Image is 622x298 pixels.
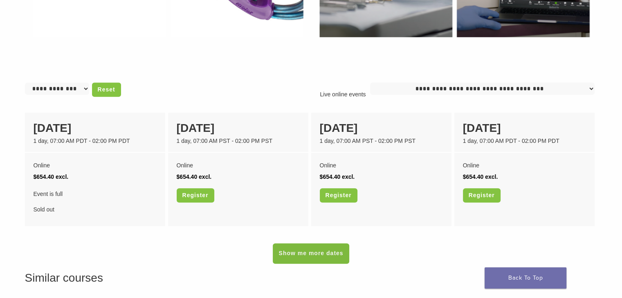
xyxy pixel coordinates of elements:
[320,160,443,171] div: Online
[177,160,300,171] div: Online
[177,120,300,137] div: [DATE]
[463,188,501,202] a: Register
[34,188,157,215] div: Sold out
[320,120,443,137] div: [DATE]
[485,267,566,289] a: Back To Top
[320,137,443,145] div: 1 day, 07:00 AM PST - 02:00 PM PST
[177,173,198,180] span: $654.40
[92,82,121,97] a: Reset
[463,120,586,137] div: [DATE]
[25,269,597,287] h3: Similar courses
[177,137,300,145] div: 1 day, 07:00 AM PST - 02:00 PM PST
[34,120,157,137] div: [DATE]
[34,137,157,145] div: 1 day, 07:00 AM PDT - 02:00 PM PDT
[34,173,54,180] span: $654.40
[463,173,484,180] span: $654.40
[177,188,214,202] a: Register
[34,188,157,200] span: Event is full
[273,243,349,264] a: Show me more dates
[56,173,68,180] span: excl.
[463,160,586,171] div: Online
[320,188,357,202] a: Register
[199,173,211,180] span: excl.
[320,173,341,180] span: $654.40
[34,160,157,171] div: Online
[316,90,370,99] p: Live online events
[485,173,498,180] span: excl.
[463,137,586,145] div: 1 day, 07:00 AM PDT - 02:00 PM PDT
[342,173,355,180] span: excl.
